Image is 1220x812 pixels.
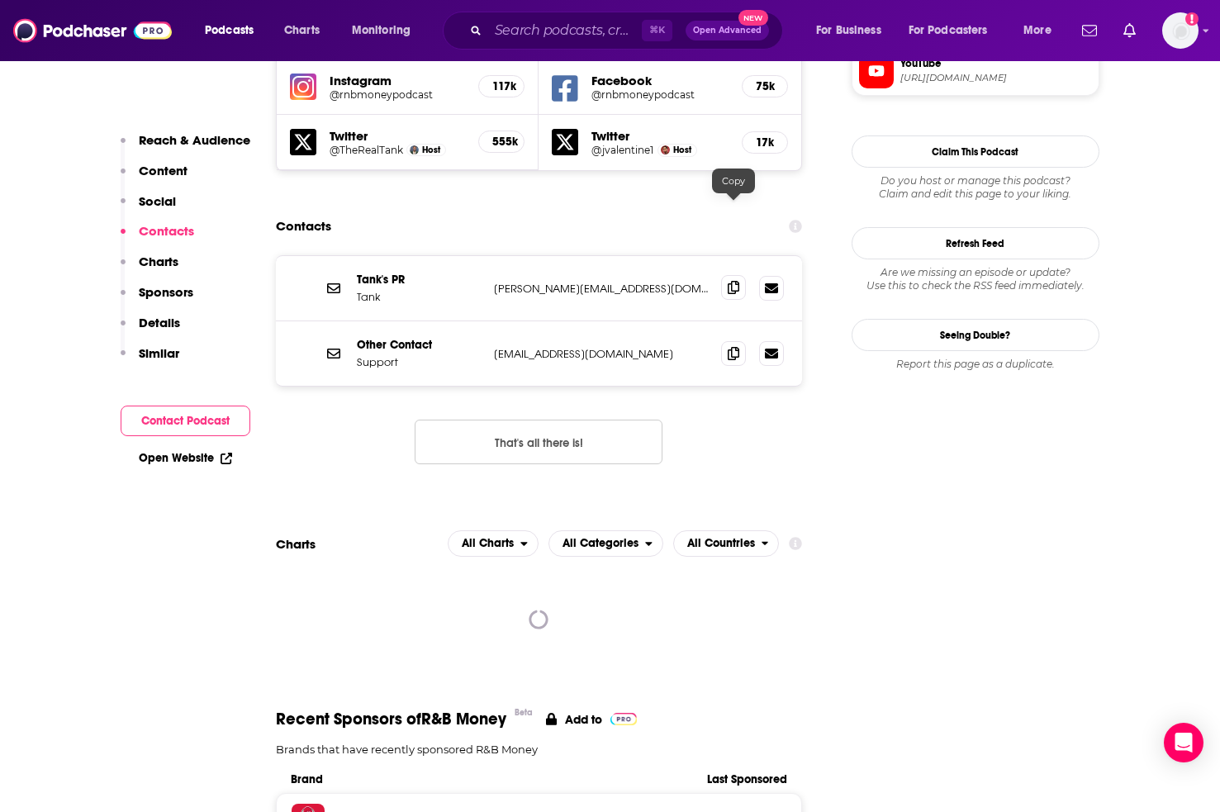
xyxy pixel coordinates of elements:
a: @rnbmoneypodcast [591,88,729,101]
span: https://www.youtube.com/@RnBMoneyPodcast [900,72,1092,84]
img: Tank [410,145,419,154]
h5: Facebook [591,73,729,88]
button: Reach & Audience [121,132,250,163]
button: Open AdvancedNew [686,21,769,40]
p: Contacts [139,223,194,239]
span: YouTube [900,56,1092,71]
button: open menu [193,17,275,44]
p: Tank's PR [357,273,481,287]
span: Charts [284,19,320,42]
button: Show profile menu [1162,12,1199,49]
span: Host [422,145,440,155]
h5: Instagram [330,73,466,88]
div: Are we missing an episode or update? Use this to check the RSS feed immediately. [852,266,1099,292]
h5: @jvalentine1 [591,144,653,156]
div: Search podcasts, credits, & more... [458,12,799,50]
p: Reach & Audience [139,132,250,148]
p: Tank [357,290,481,304]
p: [EMAIL_ADDRESS][DOMAIN_NAME] [494,347,709,361]
h5: 555k [492,135,510,149]
button: Nothing here. [415,420,662,464]
button: Details [121,315,180,345]
img: Pro Logo [610,713,638,725]
span: Do you host or manage this podcast? [852,174,1099,188]
span: Open Advanced [693,26,762,35]
p: Social [139,193,176,209]
div: Claim and edit this page to your liking. [852,174,1099,201]
p: Add to [565,712,602,727]
h2: Countries [673,530,780,557]
button: open menu [805,17,902,44]
a: @TheRealTank [330,144,403,156]
span: Host [673,145,691,155]
img: iconImage [290,74,316,100]
span: For Business [816,19,881,42]
h2: Contacts [276,211,331,242]
p: Other Contact [357,338,481,352]
div: Beta [515,707,533,718]
span: Last Sponsored [680,772,787,786]
button: Content [121,163,188,193]
h5: 75k [756,79,774,93]
p: Support [357,355,481,369]
p: Sponsors [139,284,193,300]
a: @rnbmoneypodcast [330,88,466,101]
span: More [1023,19,1051,42]
button: open menu [673,530,780,557]
a: Show notifications dropdown [1075,17,1104,45]
p: Content [139,163,188,178]
p: Brands that have recently sponsored R&B Money [276,743,803,756]
h2: Platforms [448,530,539,557]
input: Search podcasts, credits, & more... [488,17,642,44]
img: User Profile [1162,12,1199,49]
button: Sponsors [121,284,193,315]
a: Add to [546,709,638,729]
button: open menu [340,17,432,44]
a: Seeing Double? [852,319,1099,351]
span: All Countries [687,538,755,549]
div: Copy [712,169,755,193]
button: open menu [1012,17,1072,44]
span: All Categories [563,538,638,549]
span: Monitoring [352,19,411,42]
button: Contacts [121,223,194,254]
h2: Charts [276,536,316,552]
button: Social [121,193,176,224]
button: Refresh Feed [852,227,1099,259]
svg: Add a profile image [1185,12,1199,26]
button: Charts [121,254,178,284]
h5: 117k [492,79,510,93]
a: Open Website [139,451,232,465]
img: J. Valentine [661,145,670,154]
a: Charts [273,17,330,44]
div: Open Intercom Messenger [1164,723,1203,762]
span: ⌘ K [642,20,672,41]
h5: Twitter [330,128,466,144]
button: open menu [548,530,663,557]
p: Details [139,315,180,330]
a: Show notifications dropdown [1117,17,1142,45]
span: For Podcasters [909,19,988,42]
span: Recent Sponsors of R&B Money [276,709,506,729]
button: Contact Podcast [121,406,250,436]
button: Claim This Podcast [852,135,1099,168]
a: YouTube[URL][DOMAIN_NAME] [859,54,1092,88]
span: New [738,10,768,26]
span: All Charts [462,538,514,549]
p: Similar [139,345,179,361]
button: open menu [898,17,1012,44]
h5: Twitter [591,128,729,144]
span: Brand [291,772,681,786]
span: Logged in as ElaineatWink [1162,12,1199,49]
button: Similar [121,345,179,376]
h5: 17k [756,135,774,150]
button: open menu [448,530,539,557]
h2: Categories [548,530,663,557]
p: [PERSON_NAME][EMAIL_ADDRESS][DOMAIN_NAME] [494,282,709,296]
img: Podchaser - Follow, Share and Rate Podcasts [13,15,172,46]
p: Charts [139,254,178,269]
